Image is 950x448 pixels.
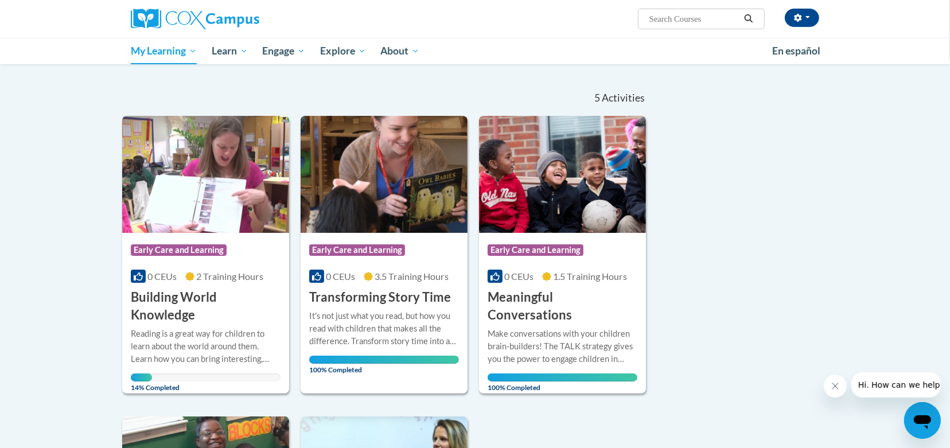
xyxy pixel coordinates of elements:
[131,244,227,256] span: Early Care and Learning
[255,38,313,64] a: Engage
[313,38,373,64] a: Explore
[122,116,289,233] img: Course Logo
[131,373,152,381] div: Your progress
[131,9,259,29] img: Cox Campus
[326,271,355,282] span: 0 CEUs
[488,289,637,324] h3: Meaningful Conversations
[309,289,451,306] h3: Transforming Story Time
[122,116,289,394] a: Course LogoEarly Care and Learning0 CEUs2 Training Hours Building World KnowledgeReading is a gre...
[147,271,177,282] span: 0 CEUs
[553,271,627,282] span: 1.5 Training Hours
[740,12,757,26] button: Search
[488,373,637,381] div: Your progress
[309,356,459,374] span: 100% Completed
[114,38,836,64] div: Main menu
[131,44,197,58] span: My Learning
[602,92,645,104] span: Activities
[851,372,941,398] iframe: Message from company
[301,116,468,233] img: Course Logo
[375,271,449,282] span: 3.5 Training Hours
[131,289,281,324] h3: Building World Knowledge
[504,271,534,282] span: 0 CEUs
[123,38,204,64] a: My Learning
[772,45,820,57] span: En español
[373,38,427,64] a: About
[479,116,646,233] img: Course Logo
[196,271,263,282] span: 2 Training Hours
[309,310,459,348] div: It's not just what you read, but how you read with children that makes all the difference. Transf...
[131,373,152,392] span: 14% Completed
[785,9,819,27] button: Account Settings
[824,375,847,398] iframe: Close message
[765,39,828,63] a: En español
[479,116,646,394] a: Course LogoEarly Care and Learning0 CEUs1.5 Training Hours Meaningful ConversationsMake conversat...
[131,9,349,29] a: Cox Campus
[204,38,255,64] a: Learn
[262,44,305,58] span: Engage
[212,44,248,58] span: Learn
[7,8,93,17] span: Hi. How can we help?
[594,92,600,104] span: 5
[904,402,941,439] iframe: Button to launch messaging window
[488,373,637,392] span: 100% Completed
[131,328,281,365] div: Reading is a great way for children to learn about the world around them. Learn how you can bring...
[301,116,468,394] a: Course LogoEarly Care and Learning0 CEUs3.5 Training Hours Transforming Story TimeIt's not just w...
[320,44,366,58] span: Explore
[309,356,459,364] div: Your progress
[488,328,637,365] div: Make conversations with your children brain-builders! The TALK strategy gives you the power to en...
[380,44,419,58] span: About
[648,12,740,26] input: Search Courses
[309,244,405,256] span: Early Care and Learning
[488,244,583,256] span: Early Care and Learning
